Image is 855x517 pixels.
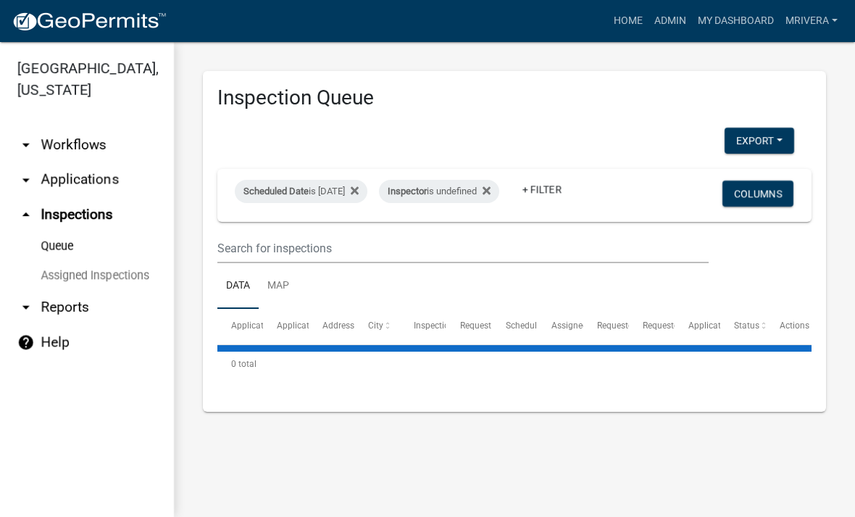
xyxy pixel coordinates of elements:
[217,263,259,310] a: Data
[643,320,709,331] span: Requestor Phone
[17,206,35,223] i: arrow_drop_up
[583,309,629,344] datatable-header-cell: Requestor Name
[277,320,343,331] span: Application Type
[460,320,521,331] span: Requested Date
[368,320,383,331] span: City
[322,320,354,331] span: Address
[720,309,766,344] datatable-header-cell: Status
[537,309,583,344] datatable-header-cell: Assigned Inspector
[259,263,298,310] a: Map
[629,309,675,344] datatable-header-cell: Requestor Phone
[675,309,720,344] datatable-header-cell: Application Description
[243,186,309,197] span: Scheduled Date
[780,7,843,35] a: mrivera
[217,346,812,382] div: 0 total
[648,7,692,35] a: Admin
[217,233,709,263] input: Search for inspections
[17,136,35,154] i: arrow_drop_down
[506,320,568,331] span: Scheduled Time
[379,180,499,203] div: is undefined
[17,334,35,351] i: help
[217,86,812,110] h3: Inspection Queue
[446,309,491,344] datatable-header-cell: Requested Date
[354,309,400,344] datatable-header-cell: City
[722,181,793,207] button: Columns
[17,171,35,189] i: arrow_drop_down
[388,186,427,197] span: Inspector
[734,320,759,331] span: Status
[597,320,662,331] span: Requestor Name
[692,7,780,35] a: My Dashboard
[511,176,573,202] a: + Filter
[766,309,812,344] datatable-header-cell: Actions
[217,309,263,344] datatable-header-cell: Application
[235,180,367,203] div: is [DATE]
[608,7,648,35] a: Home
[263,309,309,344] datatable-header-cell: Application Type
[231,320,276,331] span: Application
[309,309,354,344] datatable-header-cell: Address
[491,309,537,344] datatable-header-cell: Scheduled Time
[414,320,475,331] span: Inspection Type
[400,309,446,344] datatable-header-cell: Inspection Type
[551,320,626,331] span: Assigned Inspector
[780,320,809,331] span: Actions
[725,128,794,154] button: Export
[688,320,780,331] span: Application Description
[17,299,35,316] i: arrow_drop_down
